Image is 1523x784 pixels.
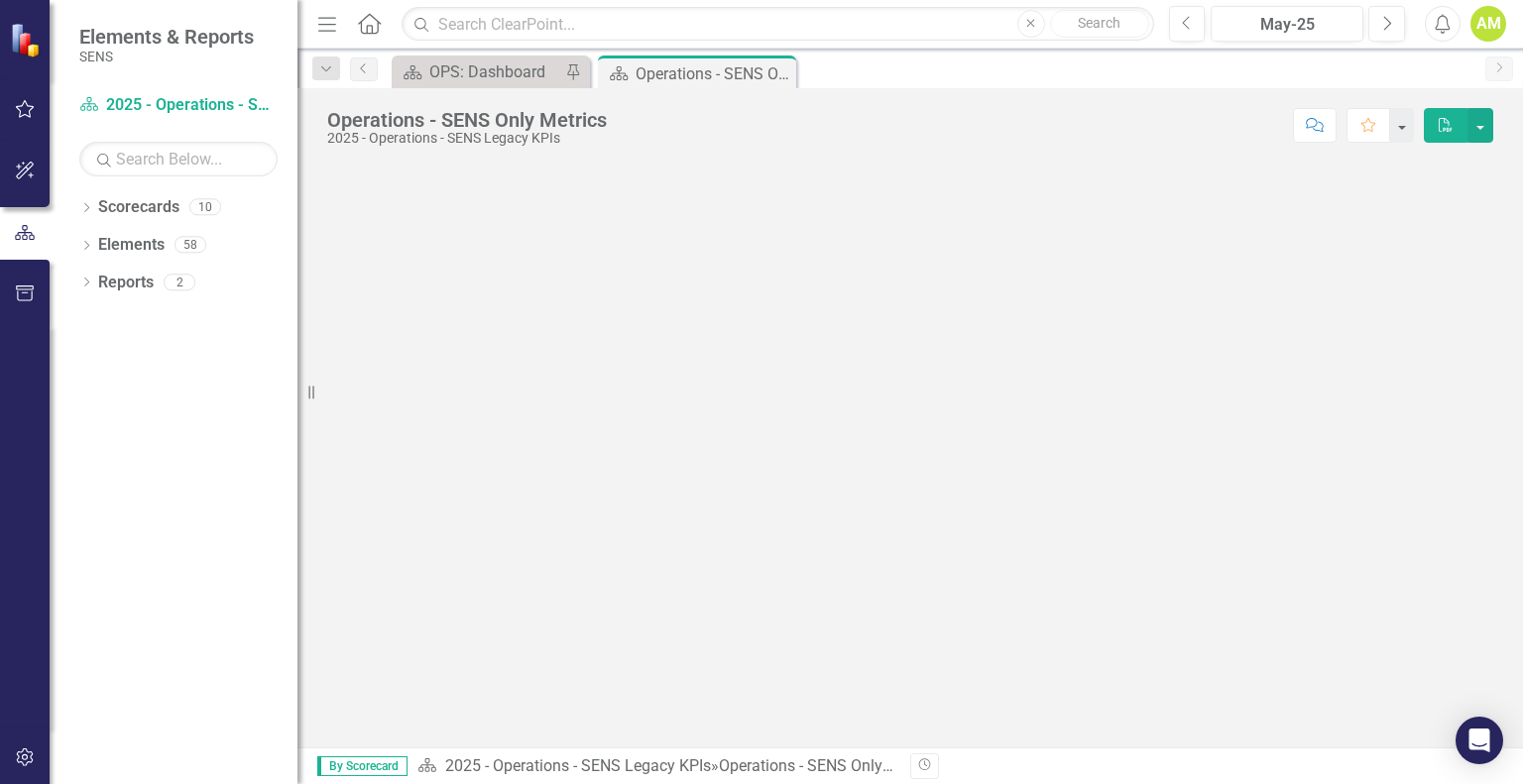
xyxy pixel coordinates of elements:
[164,274,195,290] div: 2
[402,7,1153,42] input: Search ClearPoint...
[98,272,154,294] a: Reports
[636,61,791,86] div: Operations - SENS Only Metrics
[1211,6,1363,42] button: May-25
[445,756,711,775] a: 2025 - Operations - SENS Legacy KPIs
[327,131,607,146] div: 2025 - Operations - SENS Legacy KPIs
[98,234,165,257] a: Elements
[79,49,254,64] small: SENS
[327,109,607,131] div: Operations - SENS Only Metrics
[10,22,46,57] img: ClearPoint Strategy
[79,142,278,176] input: Search Below...
[397,59,560,84] a: OPS: Dashboard
[719,756,938,775] div: Operations - SENS Only Metrics
[1078,15,1120,31] span: Search
[189,199,221,216] div: 10
[317,756,408,776] span: By Scorecard
[1218,13,1356,37] div: May-25
[417,755,895,778] div: »
[1456,717,1503,764] div: Open Intercom Messenger
[175,237,206,254] div: 58
[1050,10,1149,38] button: Search
[429,59,560,84] div: OPS: Dashboard
[79,94,278,117] a: 2025 - Operations - SENS Legacy KPIs
[79,25,254,49] span: Elements & Reports
[98,196,179,219] a: Scorecards
[1470,6,1506,42] button: AM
